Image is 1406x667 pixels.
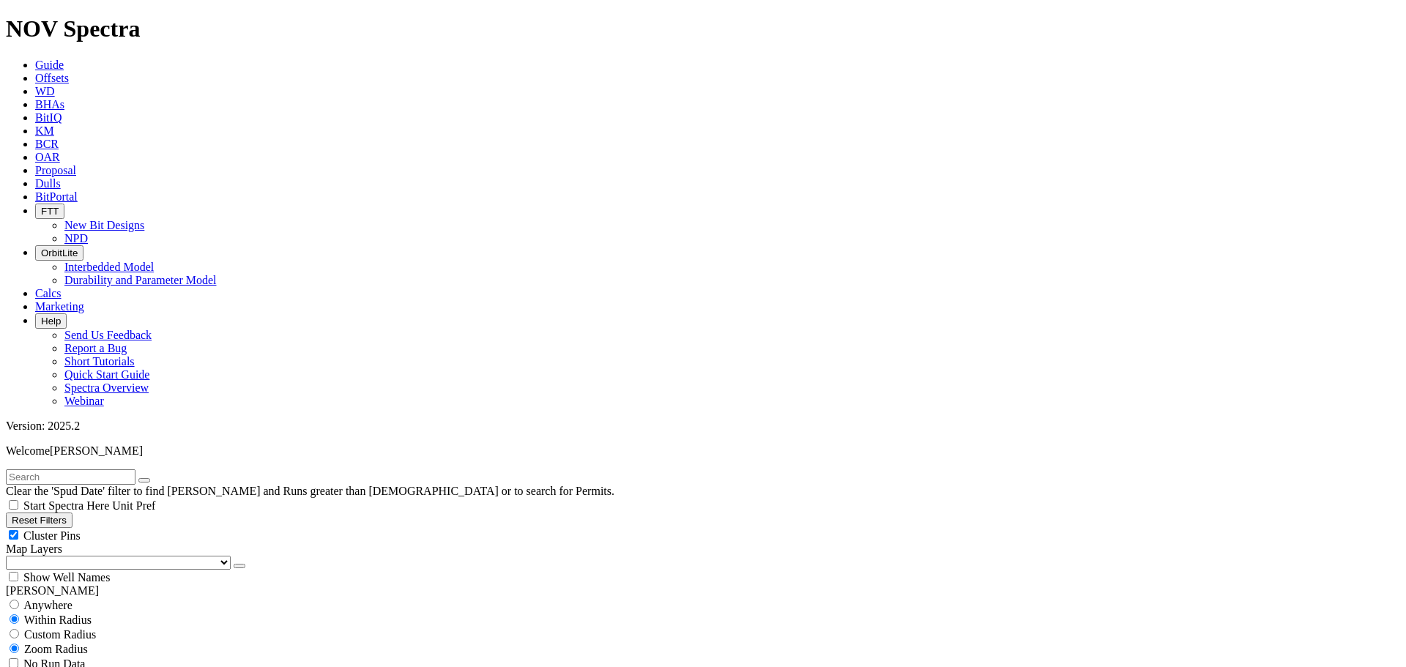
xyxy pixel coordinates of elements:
[6,485,614,497] span: Clear the 'Spud Date' filter to find [PERSON_NAME] and Runs greater than [DEMOGRAPHIC_DATA] or to...
[9,500,18,510] input: Start Spectra Here
[41,206,59,217] span: FTT
[64,355,135,368] a: Short Tutorials
[6,513,72,528] button: Reset Filters
[35,124,54,137] a: KM
[35,98,64,111] a: BHAs
[35,245,83,261] button: OrbitLite
[23,529,81,542] span: Cluster Pins
[35,59,64,71] a: Guide
[35,190,78,203] a: BitPortal
[64,395,104,407] a: Webinar
[23,499,109,512] span: Start Spectra Here
[6,469,135,485] input: Search
[41,247,78,258] span: OrbitLite
[64,261,154,273] a: Interbedded Model
[35,313,67,329] button: Help
[6,420,1400,433] div: Version: 2025.2
[64,329,152,341] a: Send Us Feedback
[50,444,143,457] span: [PERSON_NAME]
[64,274,217,286] a: Durability and Parameter Model
[112,499,155,512] span: Unit Pref
[64,342,127,354] a: Report a Bug
[35,85,55,97] a: WD
[6,543,62,555] span: Map Layers
[35,177,61,190] a: Dulls
[23,599,72,611] span: Anywhere
[64,232,88,245] a: NPD
[35,204,64,219] button: FTT
[64,368,149,381] a: Quick Start Guide
[6,15,1400,42] h1: NOV Spectra
[35,287,62,299] a: Calcs
[35,164,76,176] a: Proposal
[6,584,1400,597] div: [PERSON_NAME]
[24,614,92,626] span: Within Radius
[35,72,69,84] a: Offsets
[35,138,59,150] a: BCR
[41,316,61,327] span: Help
[35,111,62,124] a: BitIQ
[23,571,110,584] span: Show Well Names
[24,643,88,655] span: Zoom Radius
[64,219,144,231] a: New Bit Designs
[35,151,60,163] a: OAR
[35,300,84,313] a: Marketing
[24,628,96,641] span: Custom Radius
[64,381,149,394] a: Spectra Overview
[6,444,1400,458] p: Welcome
